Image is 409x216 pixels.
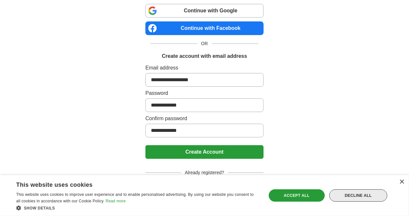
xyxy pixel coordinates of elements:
[24,206,55,210] span: Show details
[145,4,264,18] a: Continue with Google
[329,189,387,202] div: Decline all
[16,179,243,189] div: This website uses cookies
[145,115,264,122] label: Confirm password
[162,52,247,60] h1: Create account with email address
[399,180,404,184] div: Close
[106,199,126,203] a: Read more, opens a new window
[145,64,264,72] label: Email address
[16,192,254,203] span: This website uses cookies to improve user experience and to enable personalised advertising. By u...
[145,21,264,35] a: Continue with Facebook
[269,189,325,202] div: Accept all
[145,89,264,97] label: Password
[181,169,228,176] span: Already registered?
[197,40,212,47] span: OR
[16,205,259,211] div: Show details
[145,145,264,159] button: Create Account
